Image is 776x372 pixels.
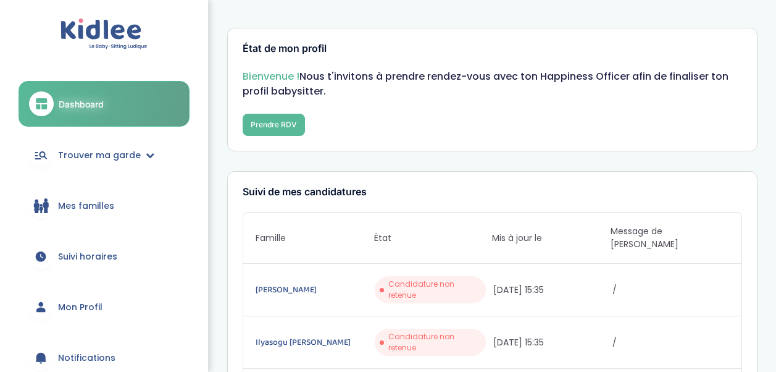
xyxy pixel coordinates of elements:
span: Bienvenue ! [243,69,299,83]
span: [DATE] 15:35 [493,336,610,349]
span: Famille [256,232,374,245]
span: Mon Profil [58,301,102,314]
a: Trouver ma garde [19,133,190,177]
a: Mon Profil [19,285,190,329]
a: [PERSON_NAME] [256,283,372,297]
a: Ilyasogu [PERSON_NAME] [256,336,372,349]
span: Suivi horaires [58,250,117,263]
img: logo.svg [60,19,148,50]
span: Candidature non retenue [388,331,482,353]
h3: Suivi de mes candidatures [243,187,742,198]
span: / [612,336,729,349]
span: Mis à jour le [492,232,611,245]
a: Mes familles [19,184,190,228]
span: / [612,284,729,297]
h3: État de mon profil [243,43,742,54]
span: Mes familles [58,200,114,213]
button: Prendre RDV [243,114,305,136]
span: Message de [PERSON_NAME] [611,225,729,251]
span: Trouver ma garde [58,149,141,162]
span: État [374,232,493,245]
a: Suivi horaires [19,234,190,279]
span: Notifications [58,352,115,365]
a: Dashboard [19,81,190,127]
span: Candidature non retenue [388,279,482,301]
span: [DATE] 15:35 [493,284,610,297]
p: Nous t'invitons à prendre rendez-vous avec ton Happiness Officer afin de finaliser ton profil bab... [243,69,742,99]
span: Dashboard [59,98,104,111]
